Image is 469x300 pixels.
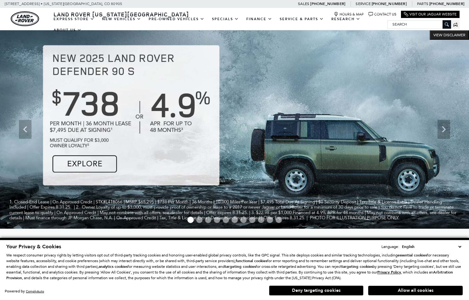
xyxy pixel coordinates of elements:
[341,264,373,269] strong: targeting cookies
[6,243,61,250] span: Your Privacy & Cookies
[372,1,407,6] a: [PHONE_NUMBER]
[276,217,282,223] span: Go to slide 11
[249,217,255,223] span: Go to slide 8
[400,244,463,250] select: Language Select
[433,32,465,38] span: VIEW DISCLAIMER
[208,14,243,25] a: Specials
[232,217,238,223] span: Go to slide 6
[356,2,370,6] span: Service
[214,217,220,223] span: Go to slide 4
[334,12,364,17] a: Hours & Map
[196,217,203,223] span: Go to slide 2
[11,11,39,26] a: land-rover
[240,217,247,223] span: Go to slide 7
[388,21,451,28] input: Search
[377,270,401,275] u: Privacy Policy
[328,14,364,25] a: Research
[54,10,189,18] span: Land Rover [US_STATE][GEOGRAPHIC_DATA]
[5,2,122,6] a: [STREET_ADDRESS] • [US_STATE][GEOGRAPHIC_DATA], CO 80905
[269,285,363,296] button: Deny targeting cookies
[50,25,85,36] a: About Us
[258,217,264,223] span: Go to slide 9
[11,11,39,26] img: Land Rover
[429,1,464,6] a: [PHONE_NUMBER]
[438,120,450,139] div: Next
[205,217,211,223] span: Go to slide 3
[243,14,276,25] a: Finance
[417,2,428,6] span: Parts
[225,264,256,269] strong: targeting cookies
[267,217,273,223] span: Go to slide 10
[99,264,128,269] strong: analytics cookies
[368,286,463,295] button: Allow all cookies
[50,10,193,18] a: Land Rover [US_STATE][GEOGRAPHIC_DATA]
[187,217,194,223] span: Go to slide 1
[6,252,463,281] p: We respect consumer privacy rights by letting visitors opt out of third-party tracking cookies an...
[236,258,267,263] strong: functional cookies
[276,14,328,25] a: Service & Parts
[398,253,427,258] strong: essential cookies
[310,1,345,6] a: [PHONE_NUMBER]
[26,289,44,293] a: ComplyAuto
[430,30,469,40] button: VIEW DISCLAIMER
[145,14,208,25] a: Pre-Owned Vehicles
[50,14,98,25] a: EXPRESS STORE
[298,2,309,6] span: Sales
[381,245,399,249] div: Language:
[404,12,457,17] a: Visit Our Jaguar Website
[223,217,229,223] span: Go to slide 5
[377,270,401,274] a: Privacy Policy
[50,14,387,36] nav: Main Navigation
[5,289,44,293] div: Powered by
[19,120,31,139] div: Previous
[369,12,396,17] a: Contact Us
[98,14,145,25] a: New Vehicles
